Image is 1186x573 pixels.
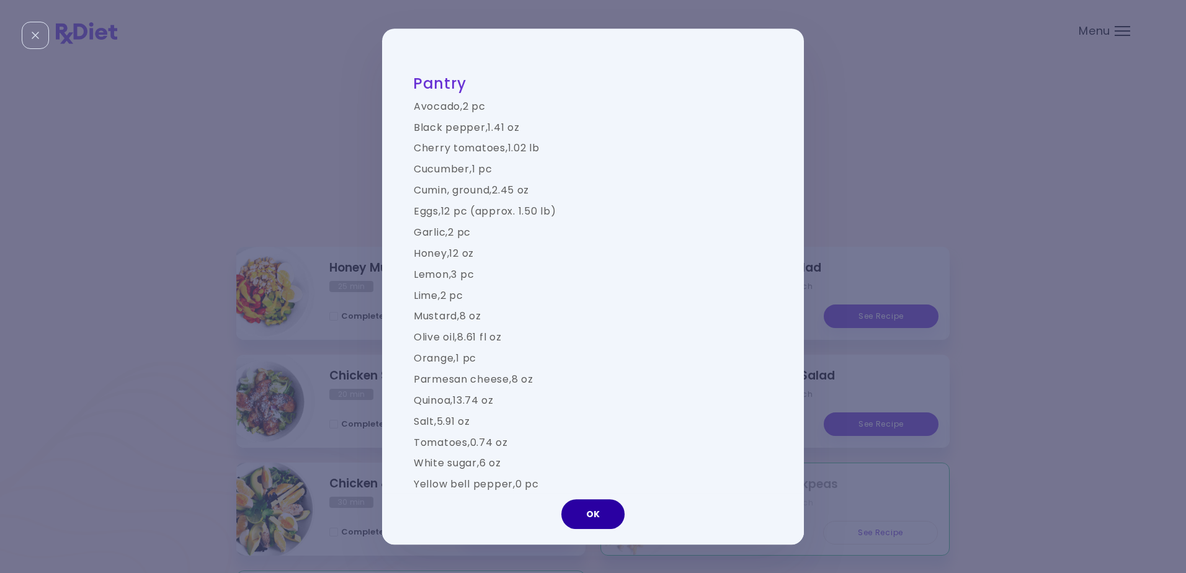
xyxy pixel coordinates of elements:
[413,201,773,222] td: Eggs , 12 pc ( approx. 1.50 lb )
[413,74,773,93] h2: Pantry
[413,411,773,432] td: Salt , 5.91 oz
[413,327,773,348] td: Olive oil , 8.61 fl oz
[413,453,773,474] td: White sugar , 6 oz
[561,499,625,529] button: OK
[413,285,773,306] td: Lime , 2 pc
[413,159,773,180] td: Cucumber , 1 pc
[413,96,773,117] td: Avocado , 2 pc
[413,138,773,159] td: Cherry tomatoes , 1.02 lb
[413,306,773,327] td: Mustard , 8 oz
[413,348,773,369] td: Orange , 1 pc
[413,390,773,411] td: Quinoa , 13.74 oz
[413,264,773,285] td: Lemon , 3 pc
[413,369,773,390] td: Parmesan cheese , 8 oz
[22,22,49,49] div: Close
[413,180,773,201] td: Cumin, ground , 2.45 oz
[413,222,773,243] td: Garlic , 2 pc
[413,117,773,138] td: Black pepper , 1.41 oz
[413,432,773,453] td: Tomatoes , 0.74 oz
[413,474,773,495] td: Yellow bell pepper , 0 pc
[413,243,773,264] td: Honey , 12 oz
